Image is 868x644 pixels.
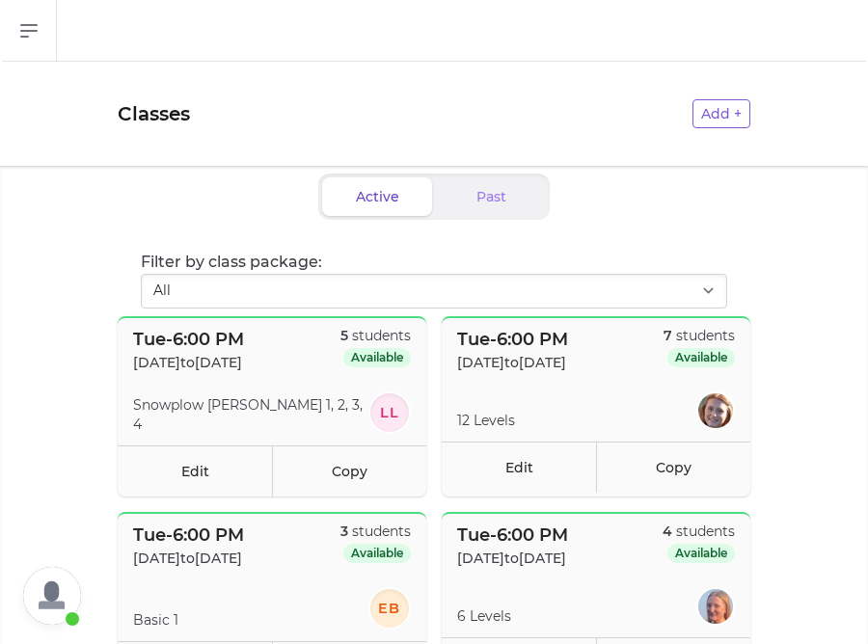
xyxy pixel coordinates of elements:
[457,326,568,353] p: Tue - 6:00 PM
[340,326,411,345] p: students
[380,404,400,421] text: LL
[442,442,596,493] a: Edit
[133,395,369,434] p: Snowplow [PERSON_NAME] 1, 2, 3, 4
[457,353,568,372] p: [DATE] to [DATE]
[436,177,546,216] button: Past
[343,348,411,367] span: Available
[133,353,244,372] p: [DATE] to [DATE]
[664,326,735,345] p: students
[663,522,735,541] p: students
[272,445,426,496] a: Copy
[133,522,244,549] p: Tue - 6:00 PM
[340,522,411,541] p: students
[457,411,515,430] p: 12 Levels
[133,326,244,353] p: Tue - 6:00 PM
[664,327,672,344] span: 7
[667,348,735,367] span: Available
[118,62,692,166] h1: Classes
[340,523,348,540] span: 3
[23,567,81,625] a: Open chat
[692,99,750,128] button: Add +
[378,600,401,617] text: EB
[322,177,432,216] button: Active
[667,544,735,563] span: Available
[133,549,244,568] p: [DATE] to [DATE]
[457,522,568,549] p: Tue - 6:00 PM
[596,442,750,493] a: Copy
[141,251,727,274] p: Filter by class package:
[133,610,178,630] p: Basic 1
[343,544,411,563] span: Available
[340,327,348,344] span: 5
[457,606,511,626] p: 6 Levels
[457,549,568,568] p: [DATE] to [DATE]
[118,445,272,496] a: Edit
[663,523,672,540] span: 4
